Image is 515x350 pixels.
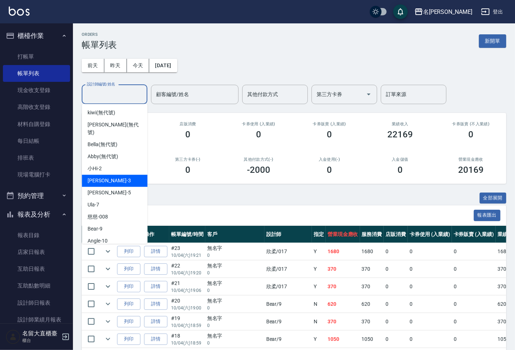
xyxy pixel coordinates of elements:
button: expand row [102,298,113,309]
td: 欣柔 /017 [264,243,312,260]
td: 370 [360,278,384,295]
h2: 入金使用(-) [303,157,356,162]
button: expand row [102,263,113,274]
h2: ORDERS [82,32,117,37]
td: 620 [360,296,384,313]
div: 無名字 [207,297,263,305]
td: 0 [452,296,496,313]
td: 0 [408,296,452,313]
a: 設計師日報表 [3,294,70,311]
span: 慈慈 -008 [88,213,108,221]
th: 店販消費 [384,226,408,243]
td: 欣柔 /017 [264,260,312,278]
td: Bear /9 [264,296,312,313]
button: 全部展開 [480,193,507,204]
h2: 入金儲值 [373,157,427,162]
a: 詳情 [144,281,167,292]
td: N [312,296,326,313]
p: 10/04 (六) 19:00 [171,305,204,311]
button: expand row [102,246,113,257]
button: 列印 [117,246,140,257]
h2: 業績收入 [373,122,427,126]
p: 0 [207,270,263,276]
span: [PERSON_NAME] (無代號) [88,121,142,136]
a: 打帳單 [3,48,70,65]
a: 高階收支登錄 [3,99,70,115]
button: 列印 [117,334,140,345]
h3: 0 [327,165,332,175]
p: 10/04 (六) 18:59 [171,322,204,329]
div: 無名字 [207,244,263,252]
td: 0 [384,260,408,278]
td: 0 [452,313,496,330]
span: [PERSON_NAME] -5 [88,189,131,197]
a: 現場電腦打卡 [3,166,70,183]
span: Bella (無代號) [88,141,117,148]
a: 排班表 [3,149,70,166]
a: 詳情 [144,334,167,345]
td: 0 [452,243,496,260]
button: 列印 [117,316,140,327]
button: expand row [102,281,113,292]
div: 無名字 [207,279,263,287]
th: 卡券使用 (入業績) [408,226,452,243]
h3: 0 [468,129,473,140]
a: 詳情 [144,298,167,310]
a: 互助日報表 [3,260,70,277]
h3: 0 [327,129,332,140]
th: 卡券販賣 (入業績) [452,226,496,243]
h2: 卡券販賣 (不入業績) [444,122,497,126]
a: 詳情 [144,246,167,257]
td: 370 [326,313,360,330]
td: 欣柔 /017 [264,278,312,295]
button: save [393,4,408,19]
h3: -2000 [247,165,270,175]
h2: 第三方卡券(-) [161,157,214,162]
td: N [312,313,326,330]
th: 客戶 [205,226,264,243]
button: 新開單 [479,34,506,48]
span: [PERSON_NAME] -3 [88,177,131,184]
a: 詳情 [144,316,167,327]
td: Y [312,243,326,260]
button: expand row [102,334,113,345]
button: 櫃檯作業 [3,26,70,45]
a: 材料自購登錄 [3,116,70,133]
p: 0 [207,287,263,294]
button: 報表匯出 [474,210,501,221]
button: 登出 [478,5,506,19]
td: 0 [408,278,452,295]
td: Bear /9 [264,313,312,330]
td: 0 [408,260,452,278]
td: Y [312,260,326,278]
h3: 0 [256,129,261,140]
td: Y [312,278,326,295]
td: 370 [360,313,384,330]
h2: 店販消費 [161,122,214,126]
td: 0 [452,260,496,278]
h3: 20169 [458,165,484,175]
div: 無名字 [207,262,263,270]
h3: 0 [185,129,190,140]
p: 0 [207,340,263,346]
button: 報表及分析 [3,205,70,224]
h2: 卡券販賣 (入業績) [303,122,356,126]
h3: 帳單列表 [82,40,117,50]
td: 0 [384,331,408,348]
button: 名[PERSON_NAME] [411,4,475,19]
th: 指定 [312,226,326,243]
img: Person [6,330,20,344]
h3: 0 [185,165,190,175]
div: 名[PERSON_NAME] [423,7,472,16]
td: 1050 [360,331,384,348]
button: [DATE] [149,59,177,72]
h3: 22169 [387,129,413,140]
p: 0 [207,305,263,311]
td: #20 [169,296,205,313]
label: 設計師編號/姓名 [87,81,115,87]
td: 0 [408,313,452,330]
td: Y [312,331,326,348]
span: 訂單列表 [90,212,474,219]
a: 報表目錄 [3,227,70,244]
button: 昨天 [104,59,127,72]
